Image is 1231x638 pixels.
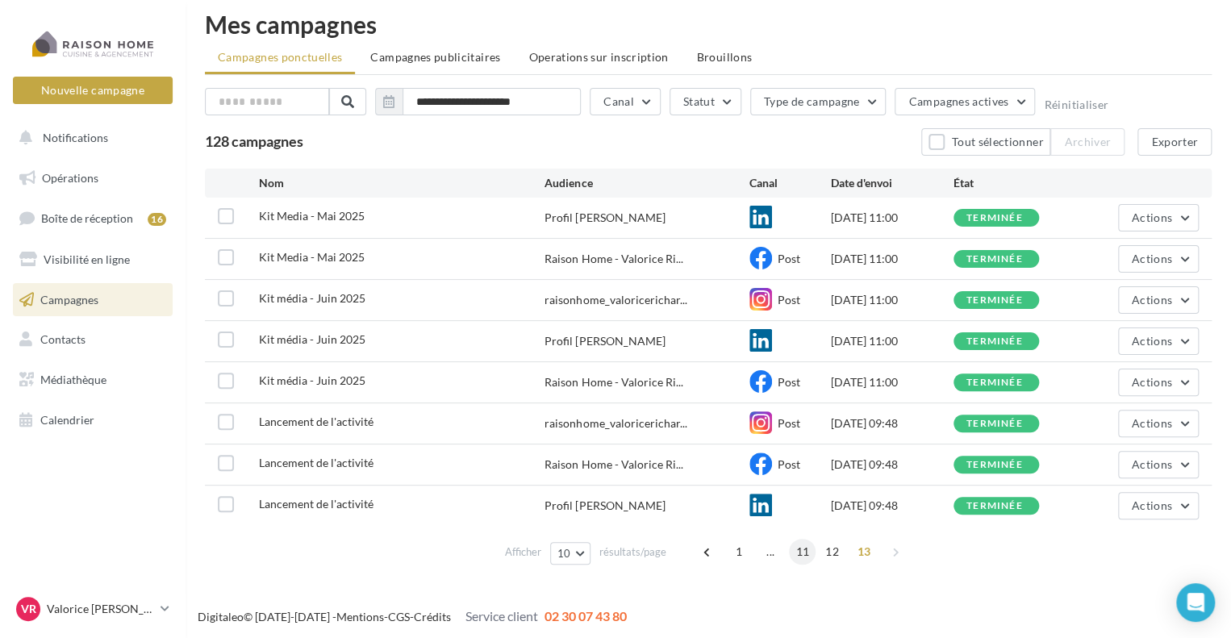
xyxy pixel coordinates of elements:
span: 10 [557,547,571,560]
button: Actions [1118,327,1199,355]
span: Raison Home - Valorice Ri... [545,374,682,390]
span: Post [778,375,800,389]
span: Boîte de réception [41,211,133,225]
div: Canal [749,175,831,191]
div: [DATE] 09:48 [831,415,954,432]
span: Post [778,416,800,430]
span: Actions [1132,334,1172,348]
span: Actions [1132,375,1172,389]
button: Réinitialiser [1044,98,1108,111]
span: Actions [1132,293,1172,306]
div: Profil [PERSON_NAME] [545,210,665,226]
span: Contacts [40,332,86,346]
button: Actions [1118,369,1199,396]
button: 10 [550,542,591,565]
div: État [954,175,1076,191]
div: Profil [PERSON_NAME] [545,333,665,349]
span: 02 30 07 43 80 [545,608,627,623]
button: Campagnes actives [895,88,1035,115]
span: Kit Media - Mai 2025 [259,250,365,264]
button: Actions [1118,410,1199,437]
span: Lancement de l'activité [259,415,373,428]
span: Lancement de l'activité [259,456,373,469]
div: terminée [966,377,1023,388]
span: raisonhome_valoricerichar... [545,292,686,308]
span: Actions [1132,252,1172,265]
span: © [DATE]-[DATE] - - - [198,610,627,623]
div: terminée [966,501,1023,511]
button: Canal [590,88,661,115]
a: Campagnes [10,283,176,317]
div: terminée [966,419,1023,429]
span: raisonhome_valoricerichar... [545,415,686,432]
button: Actions [1118,451,1199,478]
span: Calendrier [40,413,94,427]
div: 16 [148,213,166,226]
button: Actions [1118,286,1199,314]
span: 128 campagnes [205,132,303,150]
span: résultats/page [599,544,666,560]
span: Post [778,457,800,471]
button: Actions [1118,204,1199,231]
span: 1 [726,539,752,565]
span: Raison Home - Valorice Ri... [545,457,682,473]
span: Actions [1132,457,1172,471]
div: terminée [966,336,1023,347]
div: terminée [966,213,1023,223]
a: Visibilité en ligne [10,243,176,277]
span: Actions [1132,498,1172,512]
div: Audience [545,175,749,191]
div: [DATE] 11:00 [831,210,954,226]
a: Crédits [414,610,451,623]
button: Actions [1118,245,1199,273]
span: Service client [465,608,538,623]
button: Notifications [10,121,169,155]
span: 12 [819,539,845,565]
div: [DATE] 11:00 [831,333,954,349]
span: Médiathèque [40,373,106,386]
div: Date d'envoi [831,175,954,191]
div: [DATE] 11:00 [831,292,954,308]
span: Actions [1132,211,1172,224]
span: ... [757,539,783,565]
div: [DATE] 09:48 [831,498,954,514]
span: Post [778,293,800,306]
a: Digitaleo [198,610,244,623]
button: Nouvelle campagne [13,77,173,104]
a: Calendrier [10,403,176,437]
span: Lancement de l'activité [259,497,373,511]
a: Médiathèque [10,363,176,397]
span: Campagnes publicitaires [370,50,500,64]
div: [DATE] 11:00 [831,374,954,390]
span: 13 [851,539,878,565]
a: Boîte de réception16 [10,201,176,236]
button: Statut [670,88,741,115]
span: Visibilité en ligne [44,252,130,266]
a: Contacts [10,323,176,357]
button: Tout sélectionner [921,128,1050,156]
span: Kit média - Juin 2025 [259,373,365,387]
p: Valorice [PERSON_NAME] [47,601,154,617]
div: terminée [966,254,1023,265]
span: Brouillons [697,50,753,64]
a: Opérations [10,161,176,195]
span: Campagnes [40,292,98,306]
div: [DATE] 11:00 [831,251,954,267]
button: Archiver [1050,128,1125,156]
span: Opérations [42,171,98,185]
div: Mes campagnes [205,12,1212,36]
button: Exporter [1137,128,1212,156]
span: Actions [1132,416,1172,430]
div: terminée [966,295,1023,306]
span: Raison Home - Valorice Ri... [545,251,682,267]
span: Notifications [43,131,108,144]
span: Operations sur inscription [528,50,668,64]
span: Kit média - Juin 2025 [259,332,365,346]
button: Type de campagne [750,88,887,115]
span: Kit média - Juin 2025 [259,291,365,305]
span: Post [778,252,800,265]
span: Campagnes actives [908,94,1008,108]
button: Actions [1118,492,1199,519]
a: CGS [388,610,410,623]
span: Kit Media - Mai 2025 [259,209,365,223]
